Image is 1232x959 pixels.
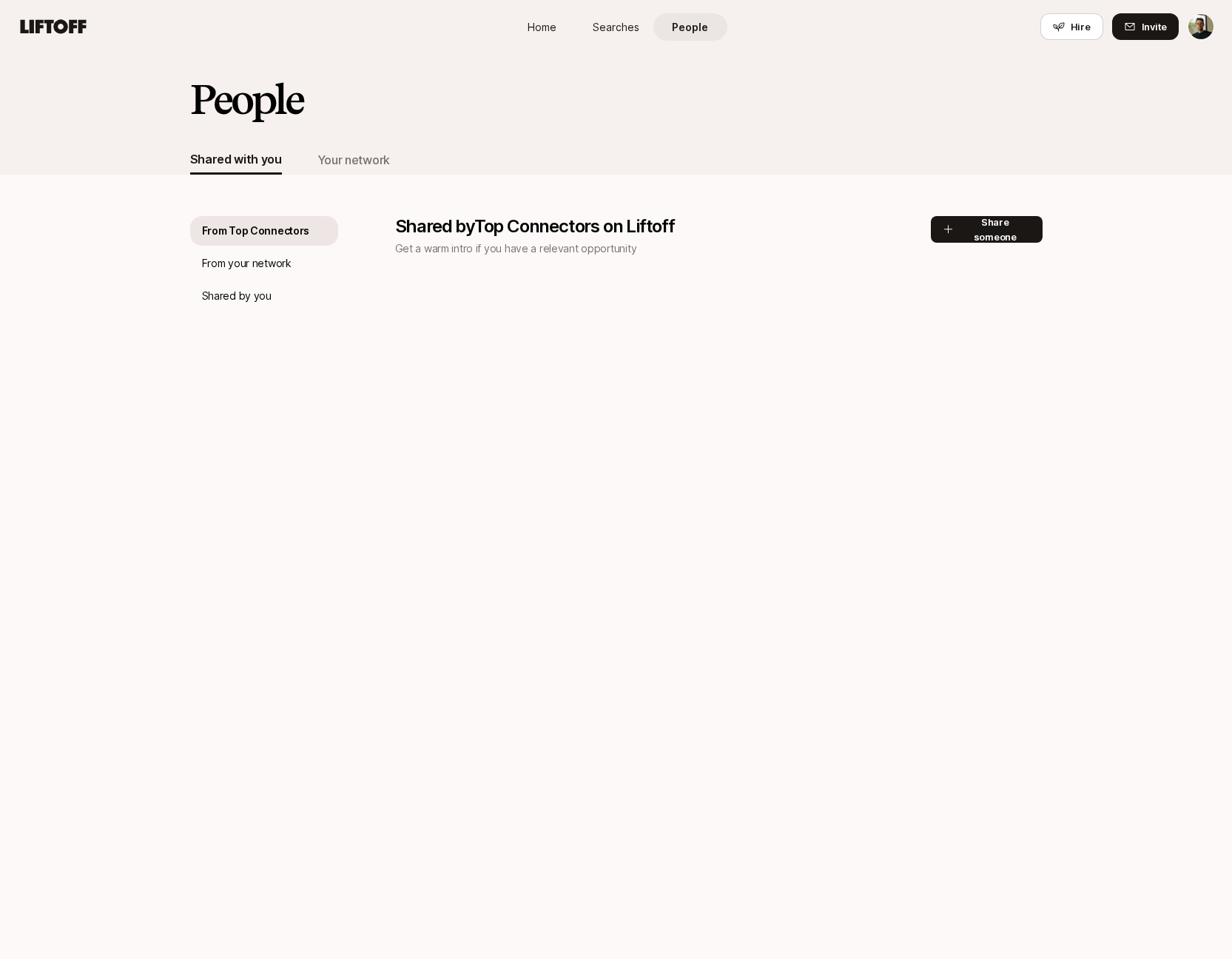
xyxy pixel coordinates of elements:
button: Share someone [931,216,1043,243]
button: Kevin Twohy [1188,13,1214,40]
button: Shared with you [190,145,282,175]
button: Hire [1040,13,1103,40]
span: Searches [593,19,639,35]
p: From Top Connectors [202,222,310,240]
p: Shared by you [202,287,272,305]
div: Your network [317,150,390,169]
img: Kevin Twohy [1188,14,1214,39]
span: People [672,19,708,35]
p: Get a warm intro if you have a relevant opportunity [395,240,931,258]
div: Shared with you [190,149,282,169]
span: Invite [1142,19,1167,34]
a: Home [505,13,579,41]
p: From your network [202,255,292,272]
a: Searches [579,13,653,41]
a: People [653,13,727,41]
span: Hire [1071,19,1091,34]
button: Invite [1112,13,1179,40]
h2: People [190,77,303,121]
p: Shared by Top Connectors on Liftoff [395,216,931,237]
button: Your network [317,145,390,175]
span: Home [528,19,556,35]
